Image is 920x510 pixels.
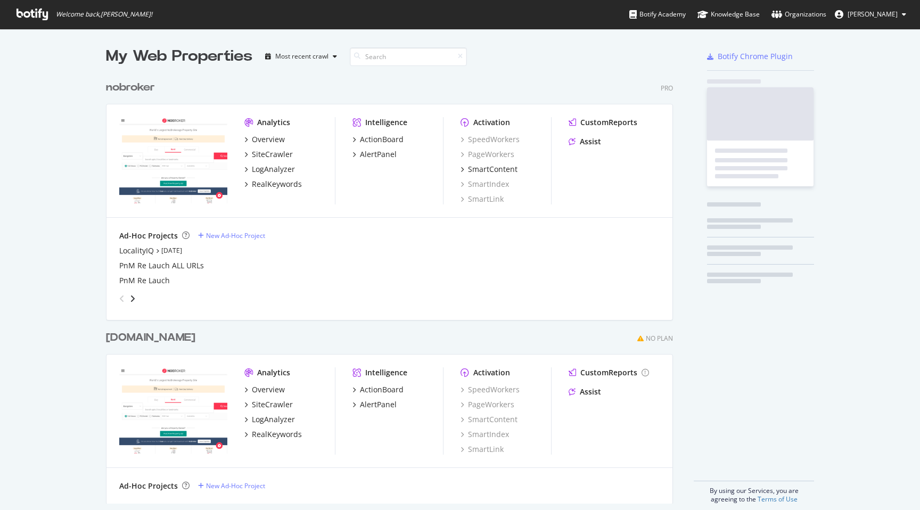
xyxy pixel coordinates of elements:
[646,334,673,343] div: No Plan
[119,275,170,286] a: PnM Re Lauch
[244,134,285,145] a: Overview
[569,136,601,147] a: Assist
[198,231,265,240] a: New Ad-Hoc Project
[350,47,467,66] input: Search
[360,134,404,145] div: ActionBoard
[119,481,178,491] div: Ad-Hoc Projects
[252,429,302,440] div: RealKeywords
[352,134,404,145] a: ActionBoard
[718,51,793,62] div: Botify Chrome Plugin
[758,495,798,504] a: Terms of Use
[275,53,328,60] div: Most recent crawl
[244,149,293,160] a: SiteCrawler
[119,231,178,241] div: Ad-Hoc Projects
[252,399,293,410] div: SiteCrawler
[580,367,637,378] div: CustomReports
[56,10,152,19] span: Welcome back, [PERSON_NAME] !
[244,429,302,440] a: RealKeywords
[244,384,285,395] a: Overview
[360,149,397,160] div: AlertPanel
[352,149,397,160] a: AlertPanel
[244,179,302,190] a: RealKeywords
[365,367,407,378] div: Intelligence
[365,117,407,128] div: Intelligence
[461,444,504,455] a: SmartLink
[206,231,265,240] div: New Ad-Hoc Project
[461,149,514,160] a: PageWorkers
[352,384,404,395] a: ActionBoard
[473,117,510,128] div: Activation
[461,399,514,410] a: PageWorkers
[115,290,129,307] div: angle-left
[569,367,649,378] a: CustomReports
[106,67,681,504] div: grid
[252,134,285,145] div: Overview
[119,367,227,454] img: nobrokersecondary.com
[106,80,155,95] div: nobroker
[252,384,285,395] div: Overview
[826,6,915,23] button: [PERSON_NAME]
[106,80,159,95] a: nobroker
[707,51,793,62] a: Botify Chrome Plugin
[252,164,295,175] div: LogAnalyzer
[473,367,510,378] div: Activation
[694,481,814,504] div: By using our Services, you are agreeing to the
[360,399,397,410] div: AlertPanel
[261,48,341,65] button: Most recent crawl
[661,84,673,93] div: Pro
[257,117,290,128] div: Analytics
[198,481,265,490] a: New Ad-Hoc Project
[848,10,898,19] span: Bharat Lohakare
[119,245,154,256] a: LocalityIQ
[161,246,182,255] a: [DATE]
[106,46,252,67] div: My Web Properties
[257,367,290,378] div: Analytics
[461,429,509,440] a: SmartIndex
[461,414,517,425] a: SmartContent
[461,384,520,395] a: SpeedWorkers
[629,9,686,20] div: Botify Academy
[106,330,200,346] a: [DOMAIN_NAME]
[129,293,136,304] div: angle-right
[461,164,517,175] a: SmartContent
[106,330,195,346] div: [DOMAIN_NAME]
[461,134,520,145] a: SpeedWorkers
[244,164,295,175] a: LogAnalyzer
[461,179,509,190] a: SmartIndex
[352,399,397,410] a: AlertPanel
[580,136,601,147] div: Assist
[252,179,302,190] div: RealKeywords
[360,384,404,395] div: ActionBoard
[119,117,227,203] img: nobroker.com
[244,414,295,425] a: LogAnalyzer
[580,386,601,397] div: Assist
[468,164,517,175] div: SmartContent
[771,9,826,20] div: Organizations
[206,481,265,490] div: New Ad-Hoc Project
[119,260,204,271] a: PnM Re Lauch ALL URLs
[580,117,637,128] div: CustomReports
[461,194,504,204] a: SmartLink
[697,9,760,20] div: Knowledge Base
[569,117,637,128] a: CustomReports
[244,399,293,410] a: SiteCrawler
[569,386,601,397] a: Assist
[252,149,293,160] div: SiteCrawler
[252,414,295,425] div: LogAnalyzer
